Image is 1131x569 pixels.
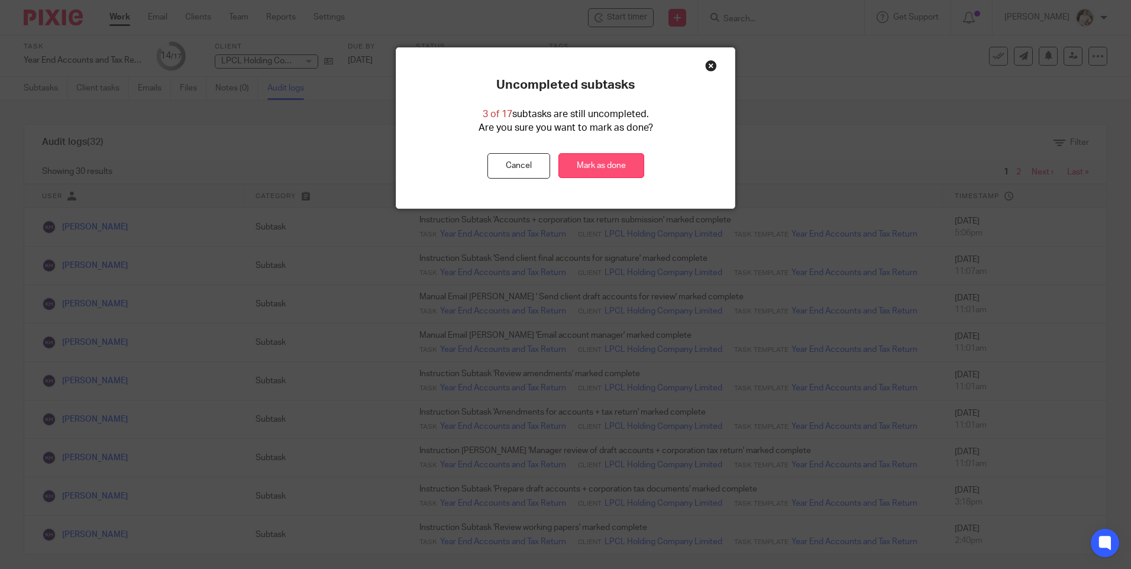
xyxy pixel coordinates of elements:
[705,60,717,72] div: Close this dialog window
[479,121,653,135] p: Are you sure you want to mark as done?
[558,153,644,179] a: Mark as done
[483,108,649,121] p: subtasks are still uncompleted.
[487,153,550,179] button: Cancel
[483,109,512,119] span: 3 of 17
[496,77,635,93] p: Uncompleted subtasks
